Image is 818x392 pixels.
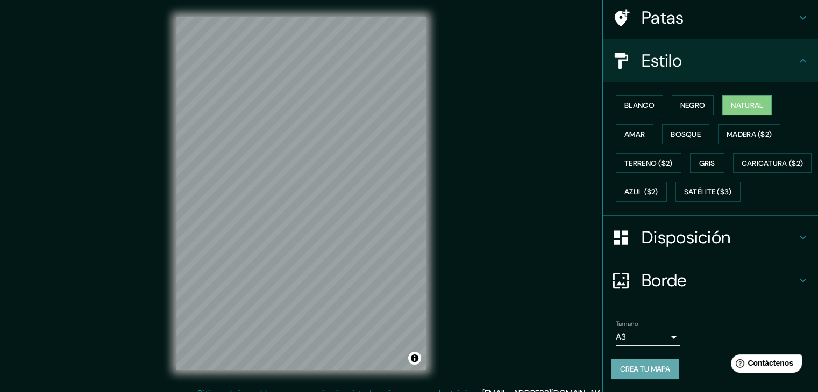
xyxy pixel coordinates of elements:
font: Azul ($2) [624,187,658,197]
button: Negro [672,95,714,115]
font: Satélite ($3) [684,187,732,197]
font: Terreno ($2) [624,158,673,168]
font: Crea tu mapa [620,364,670,374]
button: Blanco [616,95,663,115]
font: Tamaño [616,320,638,328]
button: Terreno ($2) [616,153,681,173]
button: Satélite ($3) [675,182,741,202]
canvas: Mapa [176,17,426,370]
font: Caricatura ($2) [742,158,803,168]
button: Gris [690,153,724,173]
div: Borde [603,259,818,302]
div: Estilo [603,39,818,82]
button: Activar o desactivar atribución [408,352,421,365]
font: Blanco [624,100,655,110]
div: Disposición [603,216,818,259]
button: Caricatura ($2) [733,153,812,173]
font: Amar [624,129,645,139]
font: Estilo [642,49,682,72]
button: Madera ($2) [718,124,780,144]
font: Negro [680,100,706,110]
font: Disposición [642,226,730,249]
font: Madera ($2) [727,129,772,139]
font: Bosque [671,129,701,139]
font: A3 [616,331,626,343]
button: Natural [722,95,772,115]
font: Borde [642,269,687,292]
font: Patas [642,6,684,29]
button: Bosque [662,124,709,144]
iframe: Lanzador de widgets de ayuda [722,350,806,380]
div: A3 [616,329,680,346]
button: Azul ($2) [616,182,667,202]
font: Gris [699,158,715,168]
font: Natural [731,100,763,110]
button: Amar [616,124,653,144]
button: Crea tu mapa [611,359,679,379]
